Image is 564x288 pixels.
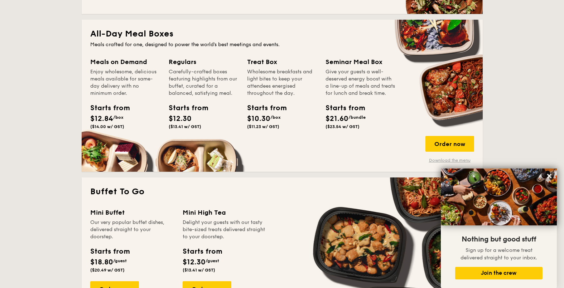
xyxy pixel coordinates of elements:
[90,258,113,267] span: $18.80
[90,268,125,273] span: ($20.49 w/ GST)
[90,219,174,240] div: Our very popular buffet dishes, delivered straight to your doorstep.
[326,68,395,97] div: Give your guests a well-deserved energy boost with a line-up of meals and treats for lunch and br...
[455,267,543,279] button: Join the crew
[247,57,317,67] div: Treat Box
[90,103,122,113] div: Starts from
[425,136,474,152] div: Order now
[183,268,215,273] span: ($13.41 w/ GST)
[544,170,555,182] button: Close
[169,57,238,67] div: Regulars
[169,103,201,113] div: Starts from
[270,115,281,120] span: /box
[183,246,222,257] div: Starts from
[326,114,348,123] span: $21.60
[247,68,317,97] div: Wholesome breakfasts and light bites to keep your attendees energised throughout the day.
[90,28,474,40] h2: All-Day Meal Boxes
[326,103,358,113] div: Starts from
[90,246,129,257] div: Starts from
[90,114,113,123] span: $12.84
[113,115,124,120] span: /box
[169,114,192,123] span: $12.30
[90,57,160,67] div: Meals on Demand
[326,124,360,129] span: ($23.54 w/ GST)
[348,115,366,120] span: /bundle
[326,57,395,67] div: Seminar Meal Box
[247,114,270,123] span: $10.30
[169,124,201,129] span: ($13.41 w/ GST)
[113,258,127,263] span: /guest
[169,68,238,97] div: Carefully-crafted boxes featuring highlights from our buffet, curated for a balanced, satisfying ...
[90,68,160,97] div: Enjoy wholesome, delicious meals available for same-day delivery with no minimum order.
[247,103,279,113] div: Starts from
[90,208,174,218] div: Mini Buffet
[441,169,557,225] img: DSC07876-Edit02-Large.jpeg
[206,258,219,263] span: /guest
[462,235,536,244] span: Nothing but good stuff
[90,41,474,48] div: Meals crafted for one, designed to power the world's best meetings and events.
[90,186,474,197] h2: Buffet To Go
[247,124,279,129] span: ($11.23 w/ GST)
[183,219,266,240] div: Delight your guests with our tasty bite-sized treats delivered straight to your doorstep.
[461,247,537,261] span: Sign up for a welcome treat delivered straight to your inbox.
[90,124,124,129] span: ($14.00 w/ GST)
[183,258,206,267] span: $12.30
[183,208,266,218] div: Mini High Tea
[425,157,474,163] a: Download the menu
